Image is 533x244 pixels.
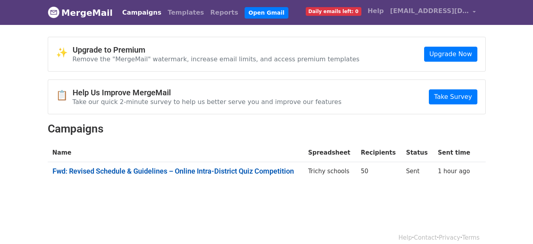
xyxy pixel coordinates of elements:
h2: Campaigns [48,122,486,136]
a: Open Gmail [245,7,288,19]
a: Help [365,3,387,19]
th: Recipients [356,144,402,162]
td: Sent [401,162,433,183]
a: Privacy [439,234,460,241]
h4: Upgrade to Premium [73,45,360,55]
a: Reports [207,5,241,21]
img: MergeMail logo [48,6,60,18]
span: ✨ [56,47,73,59]
iframe: Chat Widget [494,206,533,244]
a: Contact [414,234,437,241]
a: Upgrade Now [424,47,477,62]
span: 📋 [56,90,73,101]
a: [EMAIL_ADDRESS][DOMAIN_NAME] [387,3,479,22]
a: Campaigns [119,5,165,21]
a: Fwd: Revised Schedule & Guidelines – Online Intra-District Quiz Competition [52,167,299,176]
td: Trichy schools [303,162,356,183]
p: Take our quick 2-minute survey to help us better serve you and improve our features [73,98,342,106]
p: Remove the "MergeMail" watermark, increase email limits, and access premium templates [73,55,360,63]
a: MergeMail [48,4,113,21]
a: 1 hour ago [438,168,470,175]
h4: Help Us Improve MergeMail [73,88,342,97]
a: Help [398,234,412,241]
a: Terms [462,234,479,241]
a: Templates [165,5,207,21]
span: Daily emails left: 0 [306,7,361,16]
th: Name [48,144,303,162]
th: Status [401,144,433,162]
a: Take Survey [429,89,477,104]
td: 50 [356,162,402,183]
th: Spreadsheet [303,144,356,162]
span: [EMAIL_ADDRESS][DOMAIN_NAME] [390,6,469,16]
a: Daily emails left: 0 [303,3,365,19]
th: Sent time [433,144,476,162]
